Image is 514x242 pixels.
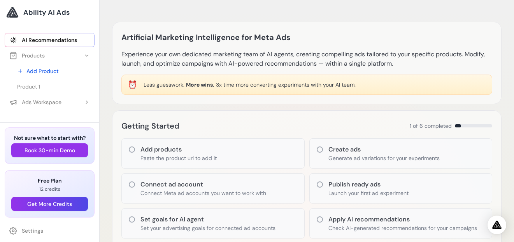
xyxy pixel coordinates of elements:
[186,81,214,88] span: More wins.
[5,49,95,63] button: Products
[11,143,88,157] button: Book 30-min Demo
[11,177,88,185] h3: Free Plan
[328,154,440,162] p: Generate ad variations for your experiments
[121,50,492,68] p: Experience your own dedicated marketing team of AI agents, creating compelling ads tailored to yo...
[5,95,95,109] button: Ads Workspace
[17,83,40,91] span: Product 1
[140,154,217,162] p: Paste the product url to add it
[140,189,266,197] p: Connect Meta ad accounts you want to work with
[328,145,440,154] h3: Create ads
[11,134,88,142] h3: Not sure what to start with?
[328,180,409,189] h3: Publish ready ads
[410,122,452,130] span: 1 of 6 completed
[328,215,477,224] h3: Apply AI recommendations
[5,224,95,238] a: Settings
[140,215,275,224] h3: Set goals for AI agent
[23,7,70,18] span: Ability AI Ads
[6,6,93,19] a: Ability AI Ads
[9,98,61,106] div: Ads Workspace
[5,33,95,47] a: AI Recommendations
[140,180,266,189] h3: Connect ad account
[144,81,184,88] span: Less guesswork.
[140,145,217,154] h3: Add products
[121,120,179,132] h2: Getting Started
[488,216,506,234] div: Open Intercom Messenger
[121,31,291,44] h1: Artificial Marketing Intelligence for Meta Ads
[328,224,477,232] p: Check AI-generated recommendations for your campaigns
[140,224,275,232] p: Set your advertising goals for connected ad accounts
[12,64,95,78] a: Add Product
[11,186,88,192] p: 12 credits
[11,197,88,211] button: Get More Credits
[128,79,137,90] div: ⏰
[328,189,409,197] p: Launch your first ad experiment
[216,81,356,88] span: 3x time more converting experiments with your AI team.
[12,80,95,94] a: Product 1
[9,52,45,59] div: Products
